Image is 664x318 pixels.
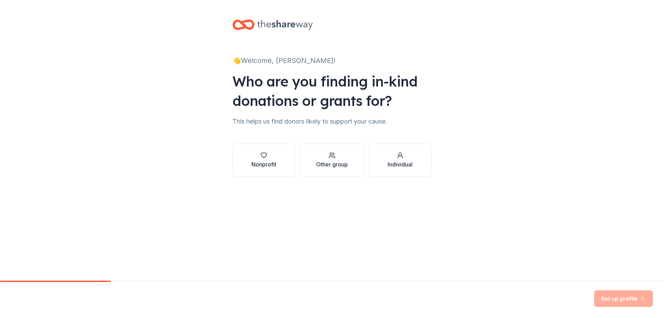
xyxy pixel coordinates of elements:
div: 👋 Welcome, [PERSON_NAME]! [232,55,432,66]
button: Other group [301,144,363,177]
div: Individual [388,160,413,169]
div: This helps us find donors likely to support your cause. [232,116,432,127]
button: Individual [369,144,432,177]
button: Nonprofit [232,144,295,177]
div: Who are you finding in-kind donations or grants for? [232,72,432,110]
div: Nonprofit [251,160,276,169]
div: Other group [316,160,348,169]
